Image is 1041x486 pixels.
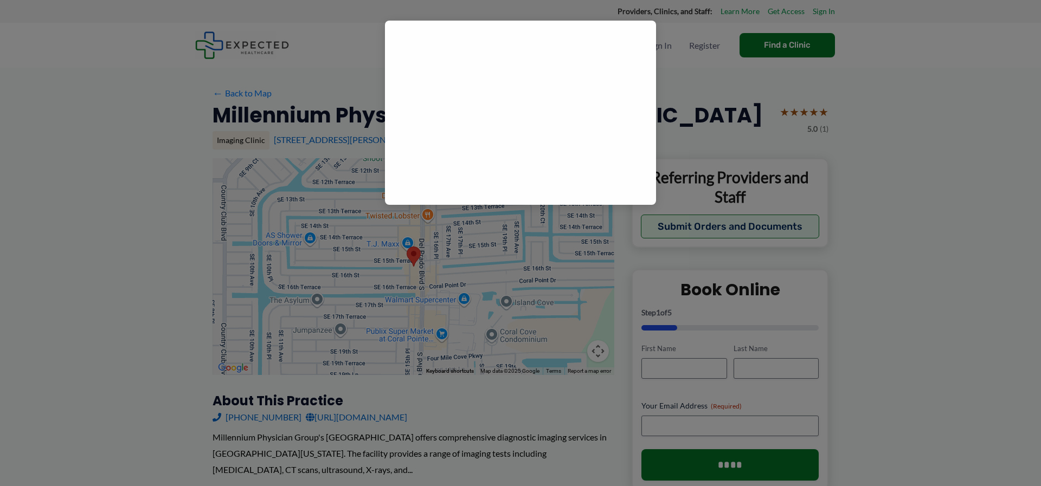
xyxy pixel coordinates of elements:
span: ★ [799,102,809,122]
strong: Providers, Clinics, and Staff: [618,7,712,16]
label: Your Email Address [641,400,819,411]
label: Last Name [734,344,819,354]
span: ★ [819,102,828,122]
a: Report a map error [568,368,611,374]
a: ←Back to Map [213,85,272,101]
h2: Millennium Physician Group – [GEOGRAPHIC_DATA] [213,102,763,128]
a: [PHONE_NUMBER] [213,409,301,425]
h2: Book Online [641,279,819,300]
label: First Name [641,344,727,354]
a: Terms (opens in new tab) [546,368,561,374]
button: Keyboard shortcuts [426,367,474,375]
span: Sign In [647,27,672,64]
a: [STREET_ADDRESS][PERSON_NAME] [274,134,417,145]
a: Find a Clinic [740,33,835,57]
span: ★ [809,102,819,122]
span: ← [213,88,223,98]
span: 5.0 [807,122,818,136]
a: Learn More [721,4,760,18]
span: ★ [780,102,789,122]
a: Sign In [638,27,680,64]
span: Map data ©2025 Google [480,368,539,374]
p: Step of [641,309,819,316]
span: Register [689,27,720,64]
img: Google [215,361,251,375]
span: ★ [789,102,799,122]
p: Referring Providers and Staff [641,167,819,207]
img: Expected Healthcare Logo - side, dark font, small [195,31,289,59]
h3: About this practice [213,392,614,409]
div: Imaging Clinic [213,131,269,150]
div: Millennium Physician Group's [GEOGRAPHIC_DATA] offers comprehensive diagnostic imaging services i... [213,429,614,477]
span: (Required) [711,402,742,410]
a: Sign In [813,4,835,18]
span: (1) [820,122,828,136]
span: 1 [656,308,660,317]
a: Open this area in Google Maps (opens a new window) [215,361,251,375]
a: Register [680,27,729,64]
span: 5 [667,308,672,317]
a: Get Access [768,4,805,18]
button: Map camera controls [587,340,609,362]
a: [URL][DOMAIN_NAME] [306,409,407,425]
button: Submit Orders and Documents [641,215,819,238]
